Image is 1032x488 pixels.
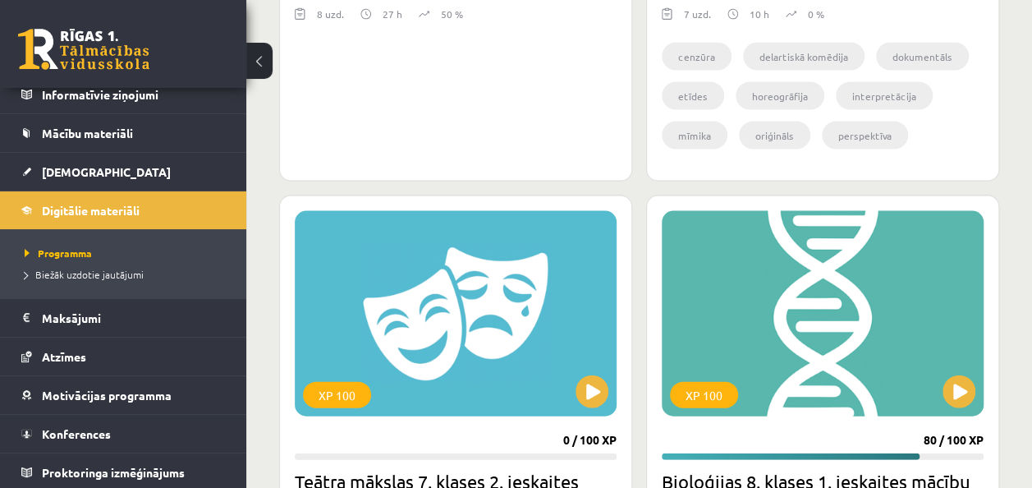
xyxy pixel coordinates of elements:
div: 8 uzd. [317,7,344,31]
a: Biežāk uzdotie jautājumi [25,267,230,282]
p: 50 % [441,7,463,21]
a: Konferences [21,415,226,453]
a: Atzīmes [21,338,226,375]
a: Rīgas 1. Tālmācības vidusskola [18,29,149,70]
span: Motivācijas programma [42,388,172,403]
span: Digitālie materiāli [42,203,140,218]
li: perspektīva [822,122,908,150]
li: cenzūra [662,43,732,71]
legend: Maksājumi [42,299,226,337]
div: XP 100 [303,382,371,408]
a: Mācību materiāli [21,114,226,152]
span: Konferences [42,426,111,441]
span: Atzīmes [42,349,86,364]
p: 27 h [383,7,402,21]
li: oriģināls [739,122,810,150]
span: Proktoringa izmēģinājums [42,465,185,480]
li: dokumentāls [876,43,969,71]
li: delartiskā komēdija [743,43,865,71]
span: Biežāk uzdotie jautājumi [25,268,144,281]
a: Informatīvie ziņojumi [21,76,226,113]
a: [DEMOGRAPHIC_DATA] [21,153,226,191]
p: 10 h [750,7,769,21]
li: etīdes [662,82,724,110]
a: Motivācijas programma [21,376,226,414]
a: Maksājumi [21,299,226,337]
span: Programma [25,246,92,260]
p: 0 % [808,7,824,21]
li: horeogrāfija [736,82,824,110]
a: Digitālie materiāli [21,191,226,229]
span: [DEMOGRAPHIC_DATA] [42,164,171,179]
legend: Informatīvie ziņojumi [42,76,226,113]
span: Mācību materiāli [42,126,133,140]
li: mīmika [662,122,727,150]
a: Programma [25,246,230,260]
div: XP 100 [670,382,738,408]
li: interpretācija [836,82,933,110]
div: 7 uzd. [684,7,711,31]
